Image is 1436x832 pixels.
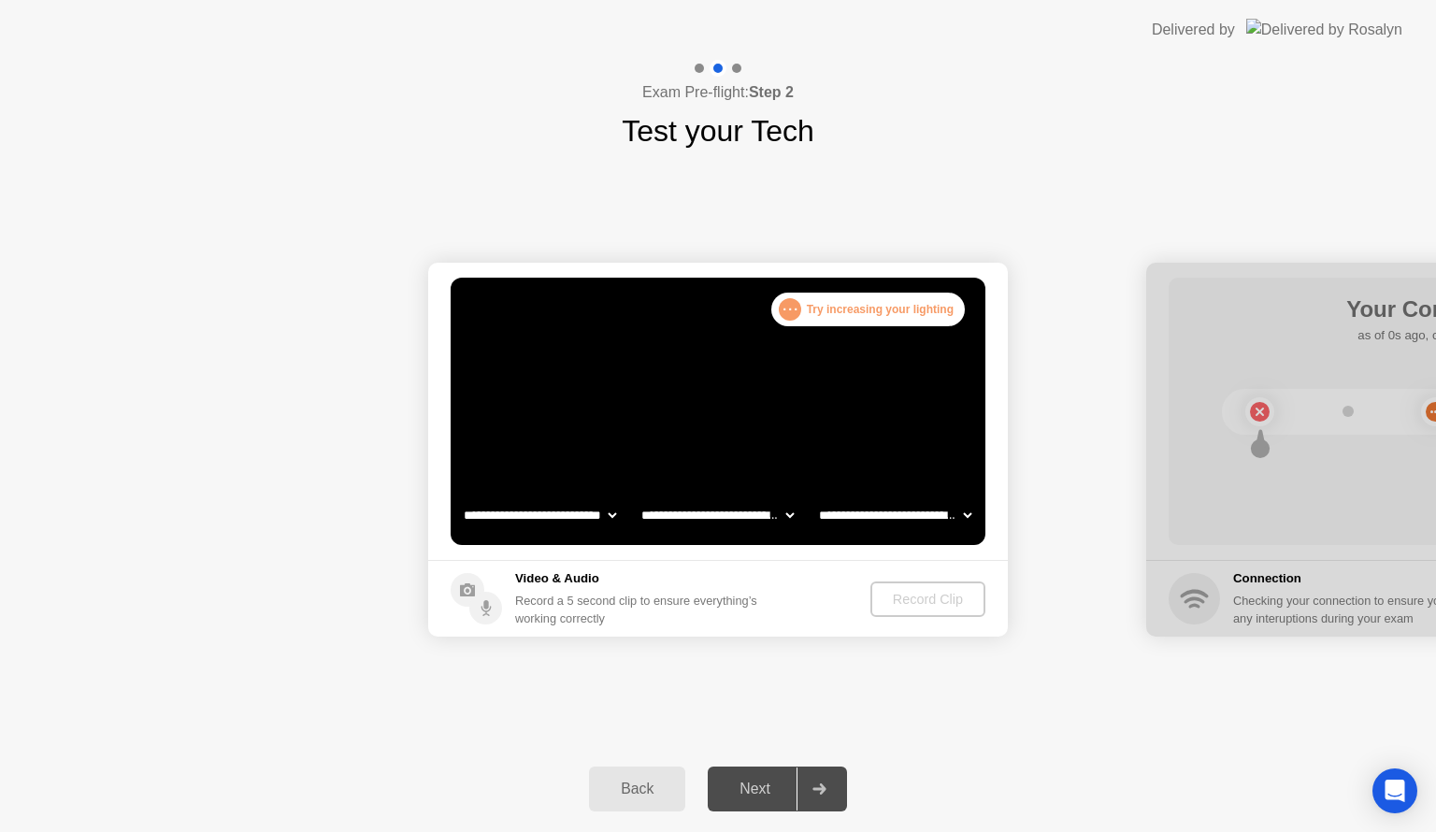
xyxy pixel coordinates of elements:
[638,496,797,534] select: Available speakers
[878,592,978,607] div: Record Clip
[1152,19,1235,41] div: Delivered by
[515,569,765,588] h5: Video & Audio
[589,767,685,811] button: Back
[870,581,985,617] button: Record Clip
[595,781,680,797] div: Back
[713,781,797,797] div: Next
[815,496,975,534] select: Available microphones
[622,108,814,153] h1: Test your Tech
[749,84,794,100] b: Step 2
[771,293,965,326] div: Try increasing your lighting
[779,298,801,321] div: . . .
[642,81,794,104] h4: Exam Pre-flight:
[460,496,620,534] select: Available cameras
[1372,768,1417,813] div: Open Intercom Messenger
[1246,19,1402,40] img: Delivered by Rosalyn
[515,592,765,627] div: Record a 5 second clip to ensure everything’s working correctly
[708,767,847,811] button: Next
